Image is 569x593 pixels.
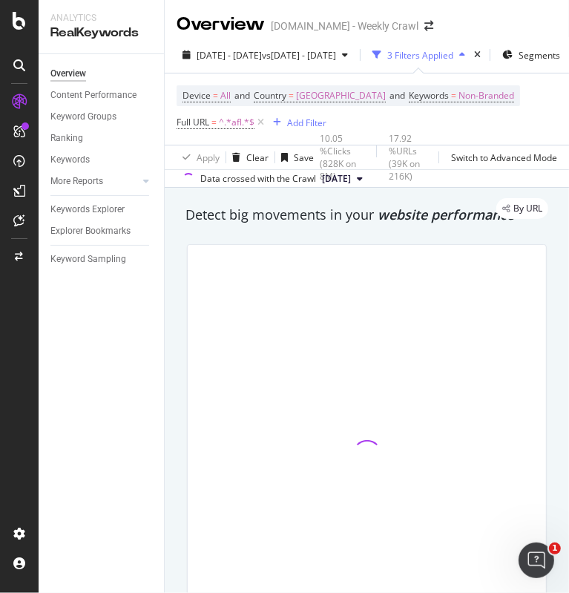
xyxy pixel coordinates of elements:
span: = [213,89,218,102]
span: and [389,89,405,102]
a: Overview [50,66,154,82]
button: Switch to Advanced Mode [445,145,557,169]
div: More Reports [50,174,103,189]
div: Overview [177,12,265,37]
span: By URL [513,204,542,213]
div: Data crossed with the Crawl [200,172,316,186]
a: Ranking [50,131,154,146]
button: Clear [226,145,269,169]
div: Keywords [50,152,90,168]
span: vs [DATE] - [DATE] [262,49,336,62]
iframe: Intercom live chat [519,543,554,578]
span: All [220,85,231,106]
div: times [471,47,484,62]
button: [DATE] [316,170,369,188]
a: Content Performance [50,88,154,103]
div: legacy label [496,198,548,219]
button: Add Filter [267,114,326,131]
span: Keywords [409,89,449,102]
button: Segments [496,43,566,67]
div: Keyword Groups [50,109,116,125]
span: Non-Branded [458,85,514,106]
div: arrow-right-arrow-left [424,21,433,31]
div: [DOMAIN_NAME] - Weekly Crawl [271,19,418,33]
div: RealKeywords [50,24,152,42]
a: More Reports [50,174,139,189]
span: Country [254,89,286,102]
div: Content Performance [50,88,137,103]
span: = [451,89,456,102]
span: Segments [519,49,560,62]
div: 17.92 % URLs ( 39K on 216K ) [389,132,432,183]
div: 3 Filters Applied [387,49,453,62]
a: Keyword Sampling [50,252,154,267]
div: 10.05 % Clicks ( 828K on 8M ) [320,132,370,183]
div: Apply [197,151,220,164]
div: Analytics [50,12,152,24]
button: [DATE] - [DATE]vs[DATE] - [DATE] [177,43,354,67]
div: Switch to Advanced Mode [451,151,557,164]
span: [GEOGRAPHIC_DATA] [296,85,386,106]
div: Save [294,151,314,164]
div: Ranking [50,131,83,146]
a: Explorer Bookmarks [50,223,154,239]
span: 2025 Jun. 26th [322,172,351,186]
span: Full URL [177,116,209,128]
span: 1 [549,543,561,554]
div: Clear [246,151,269,164]
div: Explorer Bookmarks [50,223,131,239]
button: Save [275,145,314,169]
span: = [289,89,294,102]
span: Device [182,89,211,102]
div: Overview [50,66,86,82]
a: Keywords Explorer [50,202,154,217]
button: Apply [177,145,220,169]
a: Keyword Groups [50,109,154,125]
span: and [234,89,250,102]
button: 3 Filters Applied [366,43,471,67]
div: Add Filter [287,117,326,129]
div: Keyword Sampling [50,252,126,267]
span: [DATE] - [DATE] [197,49,262,62]
a: Keywords [50,152,154,168]
div: Keywords Explorer [50,202,125,217]
span: = [211,116,217,128]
